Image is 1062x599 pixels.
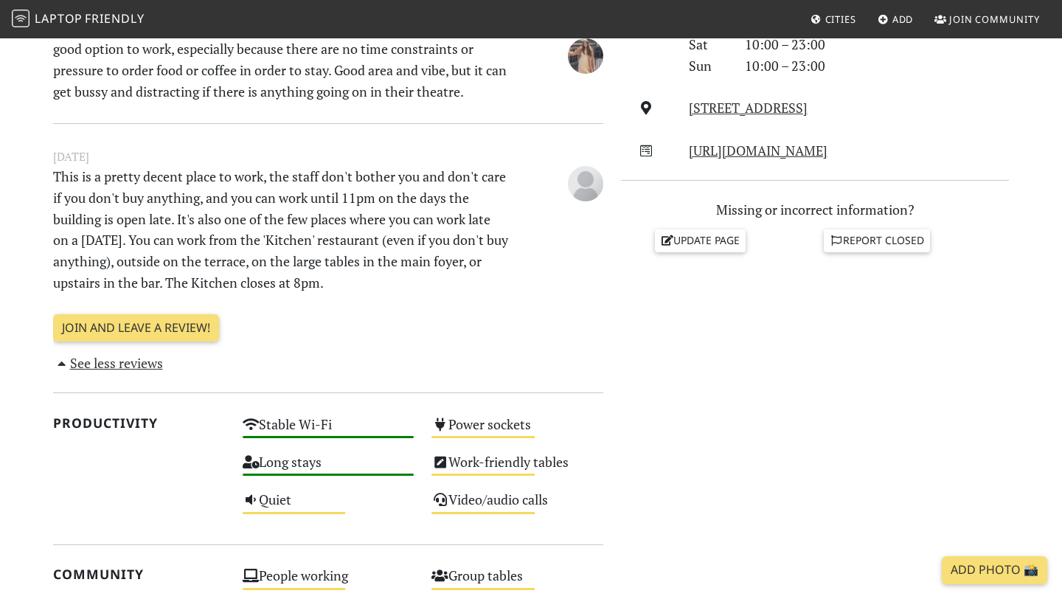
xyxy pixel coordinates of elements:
span: Fátima González [568,45,603,63]
div: Work-friendly tables [423,450,612,488]
span: Anonymous [568,173,603,190]
div: Video/audio calls [423,488,612,525]
div: Sun [680,55,736,77]
span: Laptop [35,10,83,27]
img: LaptopFriendly [12,10,29,27]
a: Join Community [929,6,1046,32]
div: Sat [680,34,736,55]
p: Missing or incorrect information? [621,199,1009,221]
img: blank-535327c66bd565773addf3077783bbfce4b00ec00e9fd257753287c682c7fa38.png [568,166,603,201]
a: Report closed [824,229,930,252]
h2: Productivity [53,415,225,431]
a: Update page [655,229,746,252]
p: This is a pretty decent place to work, the staff don't bother you and don't care if you don't buy... [44,166,518,294]
div: Long stays [234,450,423,488]
div: 10:00 – 23:00 [736,55,1018,77]
span: Friendly [85,10,144,27]
div: Quiet [234,488,423,525]
img: 4035-fatima.jpg [568,38,603,74]
div: 10:00 – 23:00 [736,34,1018,55]
a: Add [872,6,920,32]
div: Power sockets [423,412,612,450]
h2: Community [53,567,225,582]
a: [STREET_ADDRESS] [689,99,808,117]
a: LaptopFriendly LaptopFriendly [12,7,145,32]
a: Add Photo 📸 [942,556,1047,584]
p: good option to work, especially because there are no time constraints or pressure to order food o... [44,38,518,102]
span: Cities [825,13,856,26]
small: [DATE] [44,148,612,166]
a: Join and leave a review! [53,314,219,342]
a: See less reviews [53,354,163,372]
a: [URL][DOMAIN_NAME] [689,142,827,159]
span: Join Community [949,13,1040,26]
a: Cities [805,6,862,32]
span: Add [892,13,914,26]
div: Stable Wi-Fi [234,412,423,450]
